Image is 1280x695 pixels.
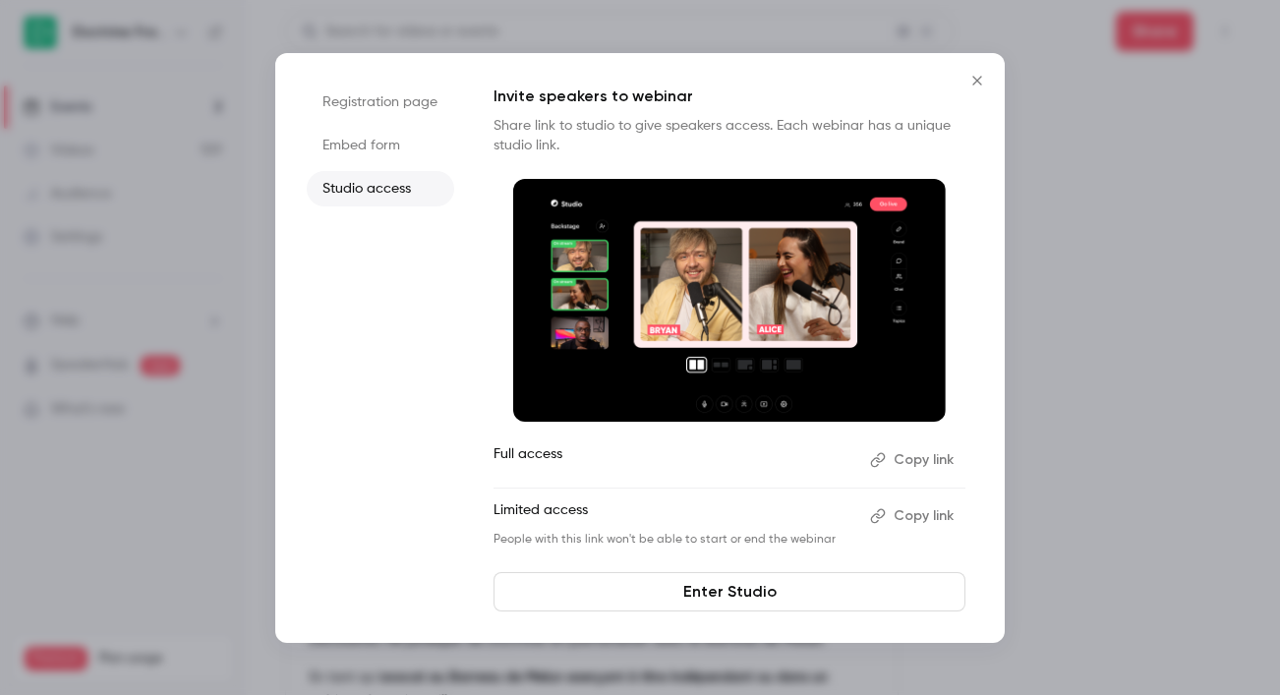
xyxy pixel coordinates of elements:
p: Invite speakers to webinar [494,85,965,108]
p: People with this link won't be able to start or end the webinar [494,532,854,548]
button: Close [958,61,997,100]
li: Registration page [307,85,454,120]
li: Embed form [307,128,454,163]
p: Share link to studio to give speakers access. Each webinar has a unique studio link. [494,116,965,155]
a: Enter Studio [494,572,965,611]
li: Studio access [307,171,454,206]
button: Copy link [862,444,965,476]
button: Copy link [862,500,965,532]
p: Full access [494,444,854,476]
img: Invite speakers to webinar [513,179,946,423]
p: Limited access [494,500,854,532]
